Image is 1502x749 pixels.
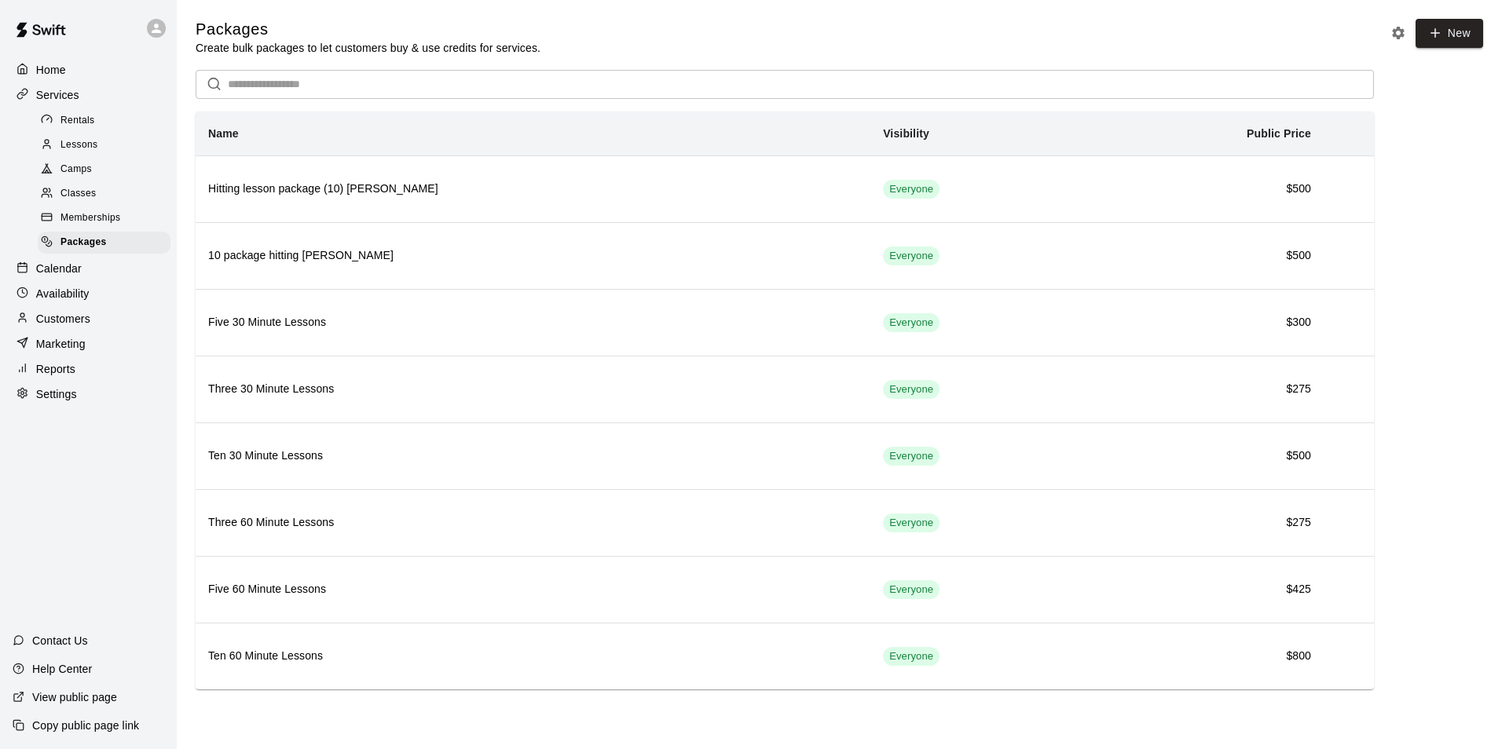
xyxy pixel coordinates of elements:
h6: $275 [1100,514,1311,532]
a: Memberships [38,206,177,231]
h5: Packages [196,19,540,40]
span: Rentals [60,113,95,129]
div: This service is visible to all of your customers [883,647,940,666]
b: Visibility [883,127,929,140]
div: This service is visible to all of your customers [883,380,940,399]
h6: 10 package hitting [PERSON_NAME] [208,247,858,265]
a: Rentals [38,108,177,133]
span: Everyone [883,449,940,464]
a: Camps [38,158,177,182]
h6: Ten 60 Minute Lessons [208,648,858,665]
h6: $300 [1100,314,1311,331]
div: This service is visible to all of your customers [883,247,940,265]
div: Camps [38,159,170,181]
h6: Three 30 Minute Lessons [208,381,858,398]
a: Packages [38,231,177,255]
h6: Five 60 Minute Lessons [208,581,858,598]
div: This service is visible to all of your customers [883,313,940,332]
span: Camps [60,162,92,177]
h6: $500 [1100,247,1311,265]
h6: Three 60 Minute Lessons [208,514,858,532]
p: Reports [36,361,75,377]
a: Availability [13,282,164,305]
span: Everyone [883,316,940,331]
a: Marketing [13,332,164,356]
a: Services [13,83,164,107]
div: This service is visible to all of your customers [883,180,940,199]
p: Create bulk packages to let customers buy & use credits for services. [196,40,540,56]
p: Customers [36,311,90,327]
span: Everyone [883,249,940,264]
p: Calendar [36,261,82,276]
a: Settings [13,382,164,406]
a: New [1416,19,1483,48]
a: Calendar [13,257,164,280]
a: Home [13,58,164,82]
p: Contact Us [32,633,88,649]
span: Everyone [883,382,940,397]
span: Everyone [883,516,940,531]
p: Availability [36,286,90,301]
p: Services [36,87,79,103]
div: Lessons [38,134,170,156]
a: Lessons [38,133,177,157]
p: Help Center [32,661,92,677]
div: This service is visible to all of your customers [883,580,940,599]
span: Everyone [883,182,940,197]
div: Rentals [38,110,170,132]
div: Classes [38,183,170,205]
div: Packages [38,232,170,254]
b: Name [208,127,239,140]
h6: $500 [1100,181,1311,198]
h6: Hitting lesson package (10) [PERSON_NAME] [208,181,858,198]
p: Settings [36,386,77,402]
a: Reports [13,357,164,381]
span: Packages [60,235,107,250]
div: This service is visible to all of your customers [883,513,940,532]
span: Lessons [60,137,98,153]
p: Copy public page link [32,718,139,733]
b: Public Price [1247,127,1311,140]
span: Everyone [883,583,940,597]
p: Home [36,62,66,78]
span: Everyone [883,649,940,664]
span: Classes [60,186,96,202]
h6: Ten 30 Minute Lessons [208,448,858,465]
p: View public page [32,689,117,705]
h6: $500 [1100,448,1311,465]
button: Packages settings [1387,21,1410,45]
div: This service is visible to all of your customers [883,447,940,466]
h6: $275 [1100,381,1311,398]
h6: $800 [1100,648,1311,665]
h6: Five 30 Minute Lessons [208,314,858,331]
div: Memberships [38,207,170,229]
table: simple table [196,111,1374,689]
span: Memberships [60,210,120,226]
p: Marketing [36,336,86,352]
a: Classes [38,182,177,206]
h6: $425 [1100,581,1311,598]
a: Customers [13,307,164,331]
